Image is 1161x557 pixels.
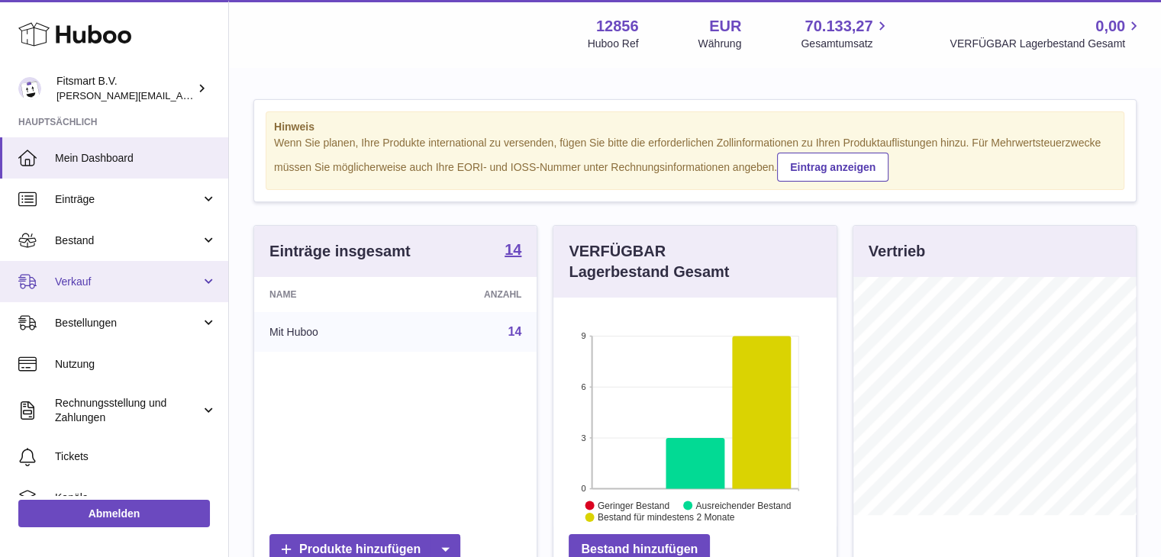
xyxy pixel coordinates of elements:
[55,275,201,289] span: Verkauf
[505,242,521,257] strong: 14
[582,331,586,340] text: 9
[777,153,888,182] a: Eintrag anzeigen
[269,241,411,262] h3: Einträge insgesamt
[709,16,741,37] strong: EUR
[55,396,201,425] span: Rechnungsstellung und Zahlungen
[950,16,1143,51] a: 0,00 VERFÜGBAR Lagerbestand Gesamt
[505,242,521,260] a: 14
[55,357,217,372] span: Nutzung
[55,233,201,248] span: Bestand
[869,241,925,262] h3: Vertrieb
[698,37,742,51] div: Währung
[55,449,217,464] span: Tickets
[254,312,406,352] td: Mit Huboo
[18,77,41,100] img: jonathan@leaderoo.com
[55,151,217,166] span: Mein Dashboard
[582,433,586,442] text: 3
[598,512,735,523] text: Bestand für mindestens 2 Monate
[950,37,1143,51] span: VERFÜGBAR Lagerbestand Gesamt
[582,382,586,391] text: 6
[55,192,201,207] span: Einträge
[696,500,792,510] text: Ausreichender Bestand
[254,277,406,312] th: Name
[582,484,586,493] text: 0
[55,316,201,330] span: Bestellungen
[274,120,1116,134] strong: Hinweis
[805,16,872,37] span: 70.133,27
[569,241,767,282] h3: VERFÜGBAR Lagerbestand Gesamt
[588,37,639,51] div: Huboo Ref
[55,491,217,505] span: Kanäle
[406,277,537,312] th: Anzahl
[56,89,306,101] span: [PERSON_NAME][EMAIL_ADDRESS][DOMAIN_NAME]
[1095,16,1125,37] span: 0,00
[598,500,669,510] text: Geringer Bestand
[596,16,639,37] strong: 12856
[508,325,522,338] a: 14
[801,16,890,51] a: 70.133,27 Gesamtumsatz
[18,500,210,527] a: Abmelden
[274,136,1116,182] div: Wenn Sie planen, Ihre Produkte international zu versenden, fügen Sie bitte die erforderlichen Zol...
[56,74,194,103] div: Fitsmart B.V.
[801,37,890,51] span: Gesamtumsatz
